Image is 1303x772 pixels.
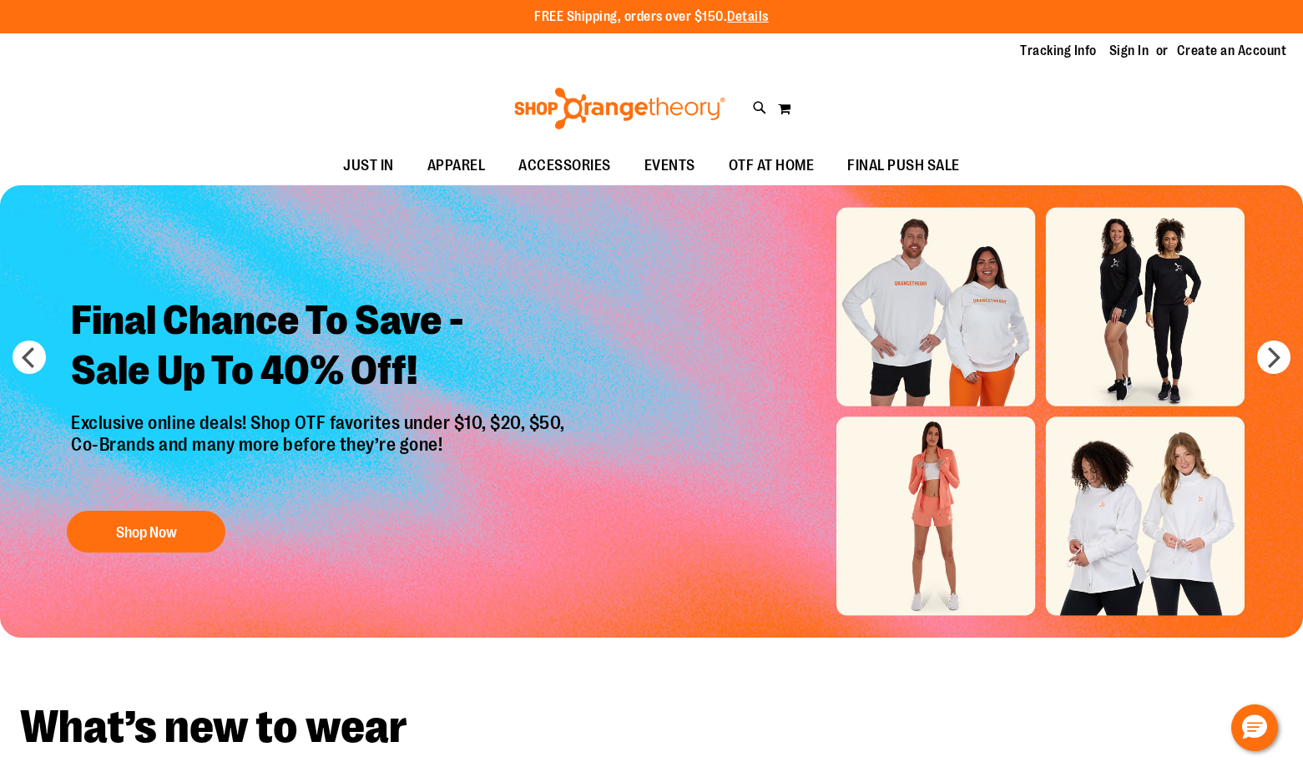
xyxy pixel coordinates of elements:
span: OTF AT HOME [729,147,815,184]
a: APPAREL [411,147,503,185]
h2: What’s new to wear [20,704,1283,750]
span: FINAL PUSH SALE [847,147,960,184]
a: ACCESSORIES [502,147,628,185]
a: Create an Account [1177,42,1287,60]
a: JUST IN [326,147,411,185]
a: EVENTS [628,147,712,185]
a: OTF AT HOME [712,147,831,185]
button: next [1257,341,1290,374]
span: APPAREL [427,147,486,184]
button: prev [13,341,46,374]
a: Tracking Info [1020,42,1097,60]
h2: Final Chance To Save - Sale Up To 40% Off! [58,283,582,412]
span: JUST IN [343,147,394,184]
a: Final Chance To Save -Sale Up To 40% Off! Exclusive online deals! Shop OTF favorites under $10, $... [58,283,582,561]
a: FINAL PUSH SALE [831,147,977,185]
p: FREE Shipping, orders over $150. [534,8,769,27]
a: Details [727,9,769,24]
img: Shop Orangetheory [512,88,728,129]
a: Sign In [1109,42,1149,60]
span: ACCESSORIES [518,147,611,184]
button: Hello, have a question? Let’s chat. [1231,704,1278,751]
span: EVENTS [644,147,695,184]
p: Exclusive online deals! Shop OTF favorites under $10, $20, $50, Co-Brands and many more before th... [58,412,582,494]
button: Shop Now [67,511,225,553]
